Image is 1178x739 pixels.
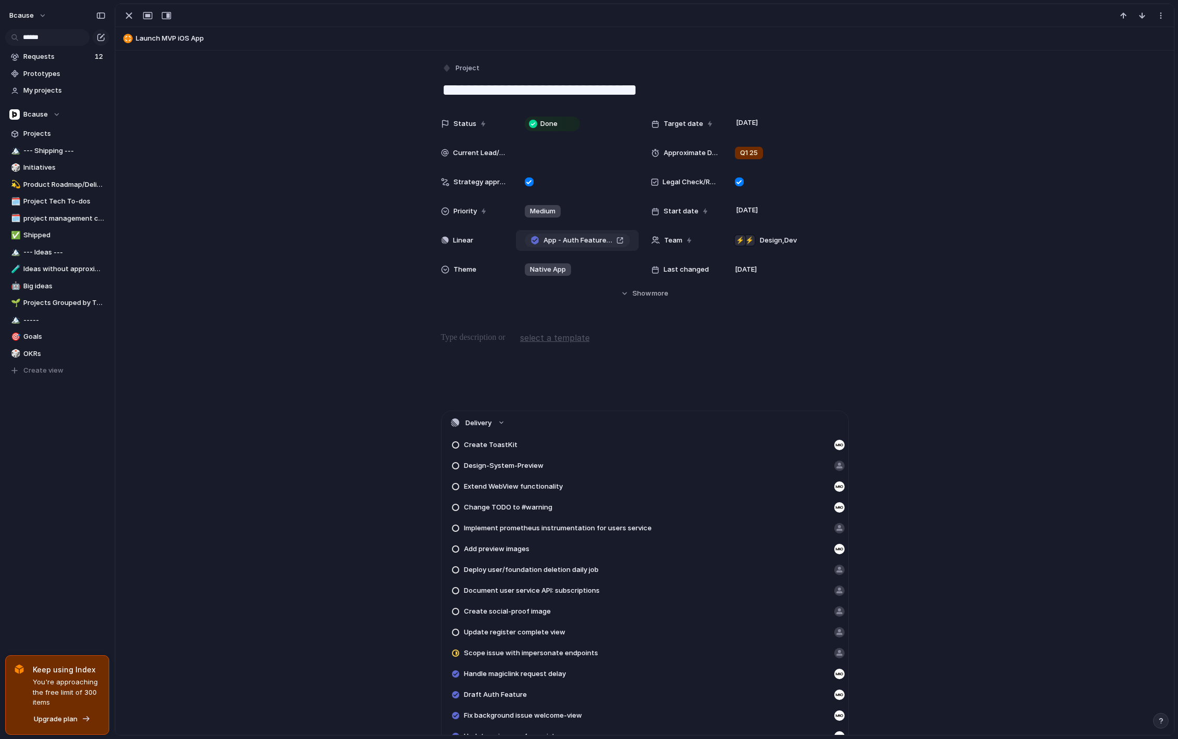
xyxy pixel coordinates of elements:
span: Design-System-Preview [464,461,543,471]
span: Document user service API: subscriptions [464,585,600,596]
div: 🏔️ [11,314,18,326]
span: Projects [23,129,106,139]
span: more [652,288,668,299]
span: bcause [9,10,34,21]
button: Bcause [5,107,109,122]
span: Implement prometheus instrumentation for users service [464,523,652,533]
span: Current Lead/Main Responsible [453,148,508,158]
button: 🗓️ [9,196,20,207]
button: Delivery [442,411,848,435]
span: Project Tech To-dos [23,196,106,207]
span: Update register complete view [464,627,565,638]
button: 🏔️ [9,247,20,258]
span: Done [540,119,558,129]
a: Update register complete view [445,622,845,643]
div: 🎲 [11,348,18,360]
span: Create view [23,365,63,376]
span: Target date [664,119,703,129]
span: Handle magiclink request delay [464,669,566,679]
span: Product Roadmap/Delivery Pipeline [23,180,106,190]
span: ----- [23,315,106,325]
div: 🌱 [11,297,18,309]
span: select a template [520,332,590,344]
a: ✅Shipped [5,227,109,243]
span: Deploy user/foundation deletion daily job [464,565,599,575]
a: Scope issue with impersonate endpoints [445,643,845,664]
button: bcause [5,7,52,24]
span: Big ideas [23,281,106,291]
span: Project [456,63,480,73]
div: 💫 [11,179,18,190]
a: 🏔️----- [5,312,109,328]
a: 🧪Ideas without approximate delivery [5,261,109,277]
span: Scope issue with impersonate endpoints [464,648,598,658]
a: Projects [5,126,109,142]
button: Project [440,61,483,76]
div: 🎯Goals [5,329,109,345]
div: ⚡ [735,235,745,246]
button: select a template [519,330,591,346]
span: Linear [453,235,473,246]
span: Prototypes [23,69,106,79]
button: Showmore [441,284,849,303]
div: 🤖Big ideas [5,278,109,294]
a: Prototypes [5,66,109,82]
span: Design , Dev [760,235,797,246]
a: 🗓️Project Tech To-dos [5,194,109,209]
a: Implement prometheus instrumentation for users service [445,518,845,539]
span: [DATE] [735,264,757,275]
a: Deploy user/foundation deletion daily job [445,559,845,580]
a: 🏔️--- Shipping --- [5,143,109,159]
div: 🎲 [11,162,18,174]
a: 💫Product Roadmap/Delivery Pipeline [5,177,109,193]
span: Legal Check/Review [663,177,718,187]
span: Shipped [23,230,106,240]
a: 🏔️--- Ideas --- [5,245,109,260]
a: My projects [5,83,109,98]
a: Fix background issue welcome-view [445,705,845,726]
a: Add preview images [445,539,845,559]
button: 🧪 [9,264,20,274]
div: 🎯 [11,331,18,343]
span: Strategy approved [454,177,508,187]
button: 🎲 [9,349,20,359]
a: 🌱Projects Grouped by Theme [5,295,109,311]
a: Requests12 [5,49,109,65]
div: 🏔️ [11,246,18,258]
div: 🗓️ [11,196,18,208]
span: --- Ideas --- [23,247,106,258]
span: Approximate Delivery Time [664,148,718,158]
span: 12 [95,52,105,62]
span: Start date [664,206,698,216]
span: Launch MVP iOS App [136,33,1169,44]
span: Ideas without approximate delivery [23,264,106,274]
span: Priority [454,206,477,216]
a: Draft Auth Feature [445,684,845,705]
div: 🤖 [11,280,18,292]
span: [DATE] [733,204,761,216]
a: Document user service API: subscriptions [445,580,845,601]
span: Keep using Index [33,664,100,675]
span: My projects [23,85,106,96]
a: Handle magiclink request delay [445,664,845,684]
a: 🗓️project management checks [5,211,109,226]
div: ✅ [11,230,18,241]
button: Create view [5,363,109,378]
div: ⚡ [744,235,755,246]
span: Fix background issue welcome-view [464,710,582,721]
span: --- Shipping --- [23,146,106,156]
span: Projects Grouped by Theme [23,298,106,308]
button: 🗓️ [9,213,20,224]
span: project management checks [23,213,106,224]
a: Extend WebView functionality [445,476,845,497]
span: Change TODO to #warning [464,502,552,513]
a: 🎲Initiatives [5,160,109,175]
